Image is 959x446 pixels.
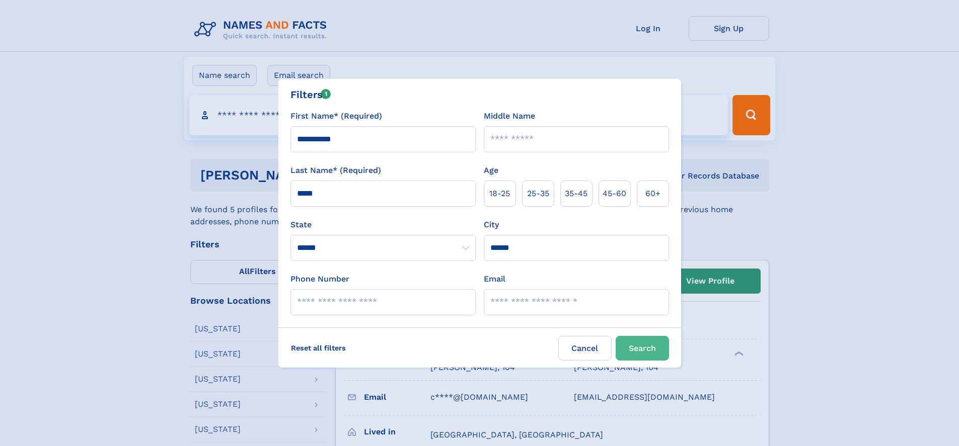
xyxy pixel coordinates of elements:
[290,110,382,122] label: First Name* (Required)
[290,273,349,285] label: Phone Number
[290,164,381,176] label: Last Name* (Required)
[290,87,331,102] div: Filters
[527,188,549,200] span: 25‑35
[565,188,587,200] span: 35‑45
[284,336,352,360] label: Reset all filters
[484,164,498,176] label: Age
[484,273,505,285] label: Email
[616,336,669,361] button: Search
[489,188,510,200] span: 18‑25
[484,110,535,122] label: Middle Name
[603,188,626,200] span: 45‑60
[484,219,499,231] label: City
[558,336,612,361] label: Cancel
[290,219,476,231] label: State
[645,188,660,200] span: 60+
